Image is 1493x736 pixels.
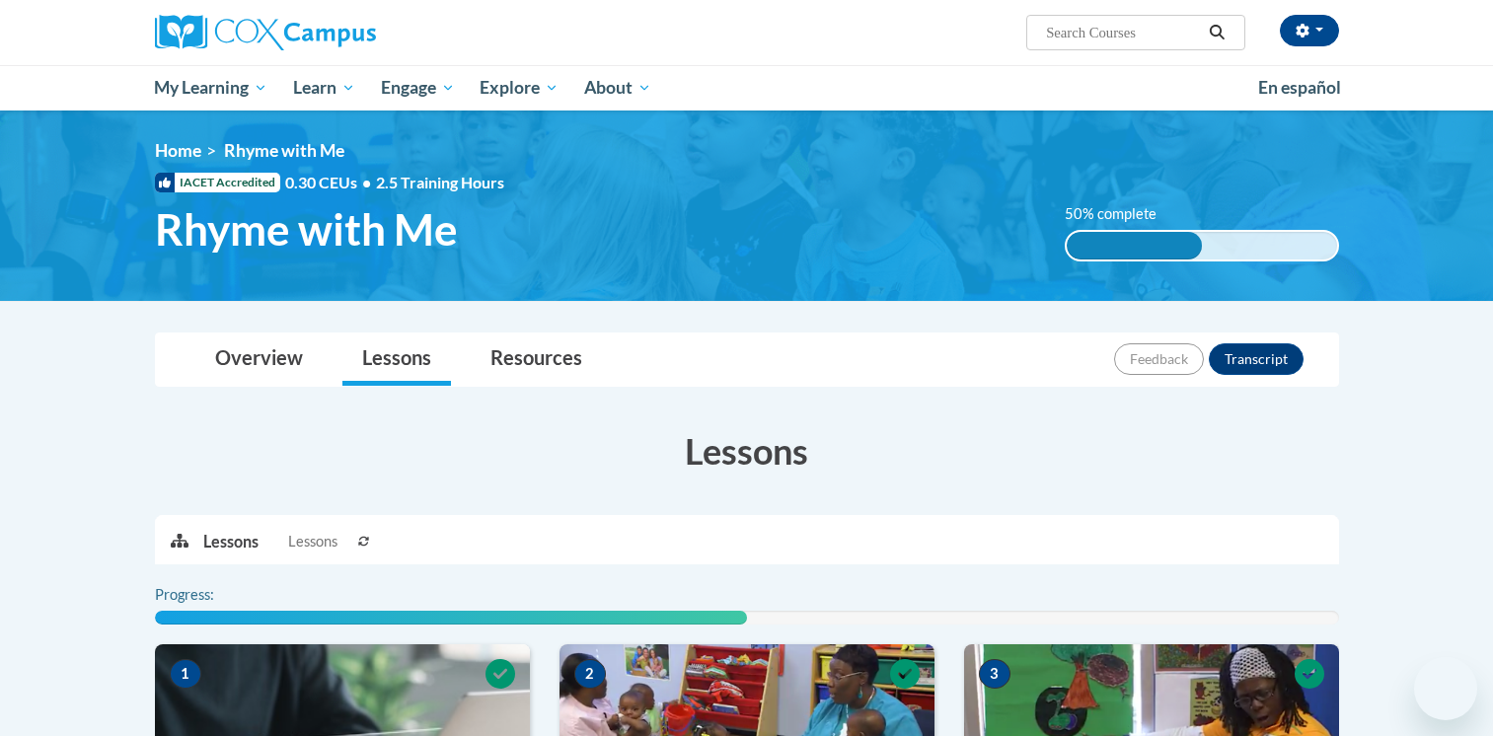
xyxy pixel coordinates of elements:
label: Progress: [155,584,268,606]
p: Lessons [203,531,259,552]
div: Main menu [125,65,1369,110]
a: About [571,65,664,110]
input: Search Courses [1044,21,1202,44]
button: Transcript [1209,343,1304,375]
span: 2 [574,659,606,689]
button: Account Settings [1280,15,1339,46]
button: Search [1202,21,1232,44]
div: 50% complete [1067,232,1202,259]
h3: Lessons [155,426,1339,476]
span: Engage [381,76,455,100]
span: Lessons [288,531,337,552]
span: About [584,76,651,100]
span: IACET Accredited [155,173,280,192]
a: My Learning [142,65,281,110]
button: Feedback [1114,343,1204,375]
a: Cox Campus [155,15,530,50]
iframe: Button to launch messaging window [1414,657,1477,720]
span: Rhyme with Me [155,203,458,256]
span: • [362,173,371,191]
a: Engage [368,65,468,110]
a: Lessons [342,333,451,386]
a: Learn [280,65,368,110]
a: Overview [195,333,323,386]
a: En español [1245,67,1354,109]
a: Resources [471,333,602,386]
span: My Learning [154,76,267,100]
img: Cox Campus [155,15,376,50]
span: 0.30 CEUs [285,172,376,193]
span: Rhyme with Me [224,140,344,161]
span: 3 [979,659,1010,689]
span: 2.5 Training Hours [376,173,504,191]
a: Explore [467,65,571,110]
span: 1 [170,659,201,689]
a: Home [155,140,201,161]
label: 50% complete [1065,203,1178,225]
span: Learn [293,76,355,100]
span: Explore [480,76,559,100]
span: En español [1258,77,1341,98]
